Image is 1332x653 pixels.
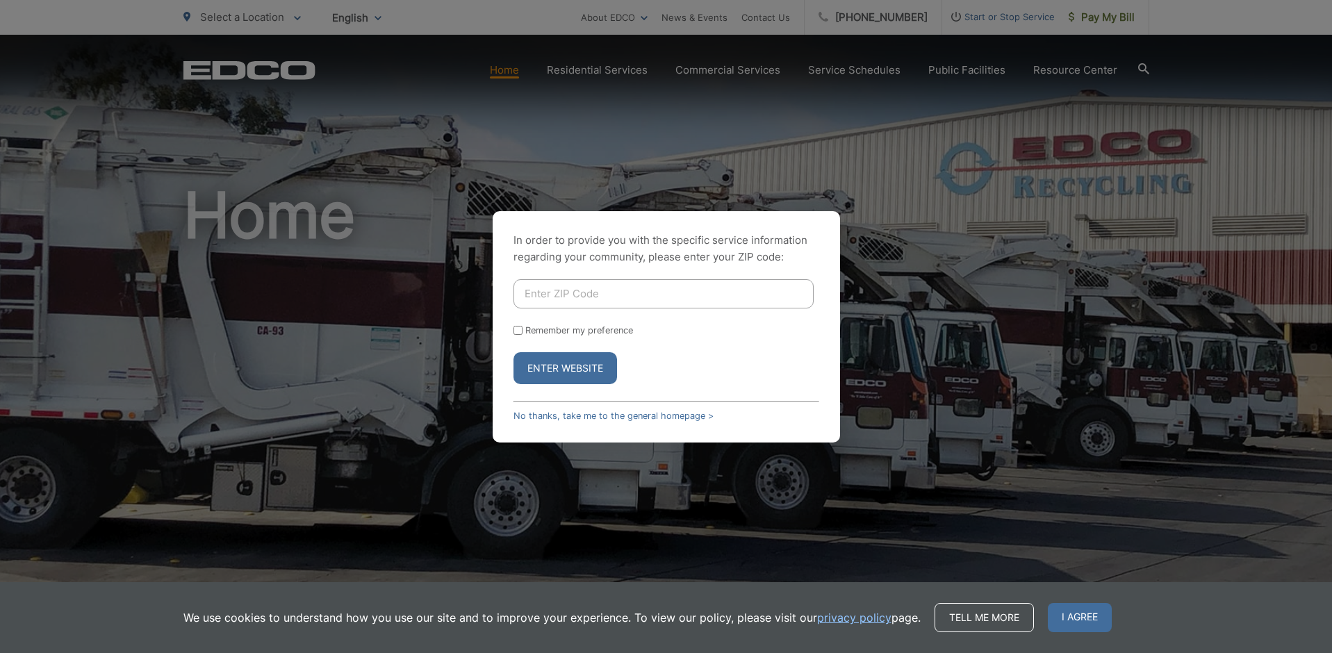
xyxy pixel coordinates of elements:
[525,325,633,336] label: Remember my preference
[513,411,714,421] a: No thanks, take me to the general homepage >
[935,603,1034,632] a: Tell me more
[513,279,814,308] input: Enter ZIP Code
[1048,603,1112,632] span: I agree
[513,352,617,384] button: Enter Website
[513,232,819,265] p: In order to provide you with the specific service information regarding your community, please en...
[817,609,891,626] a: privacy policy
[183,609,921,626] p: We use cookies to understand how you use our site and to improve your experience. To view our pol...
